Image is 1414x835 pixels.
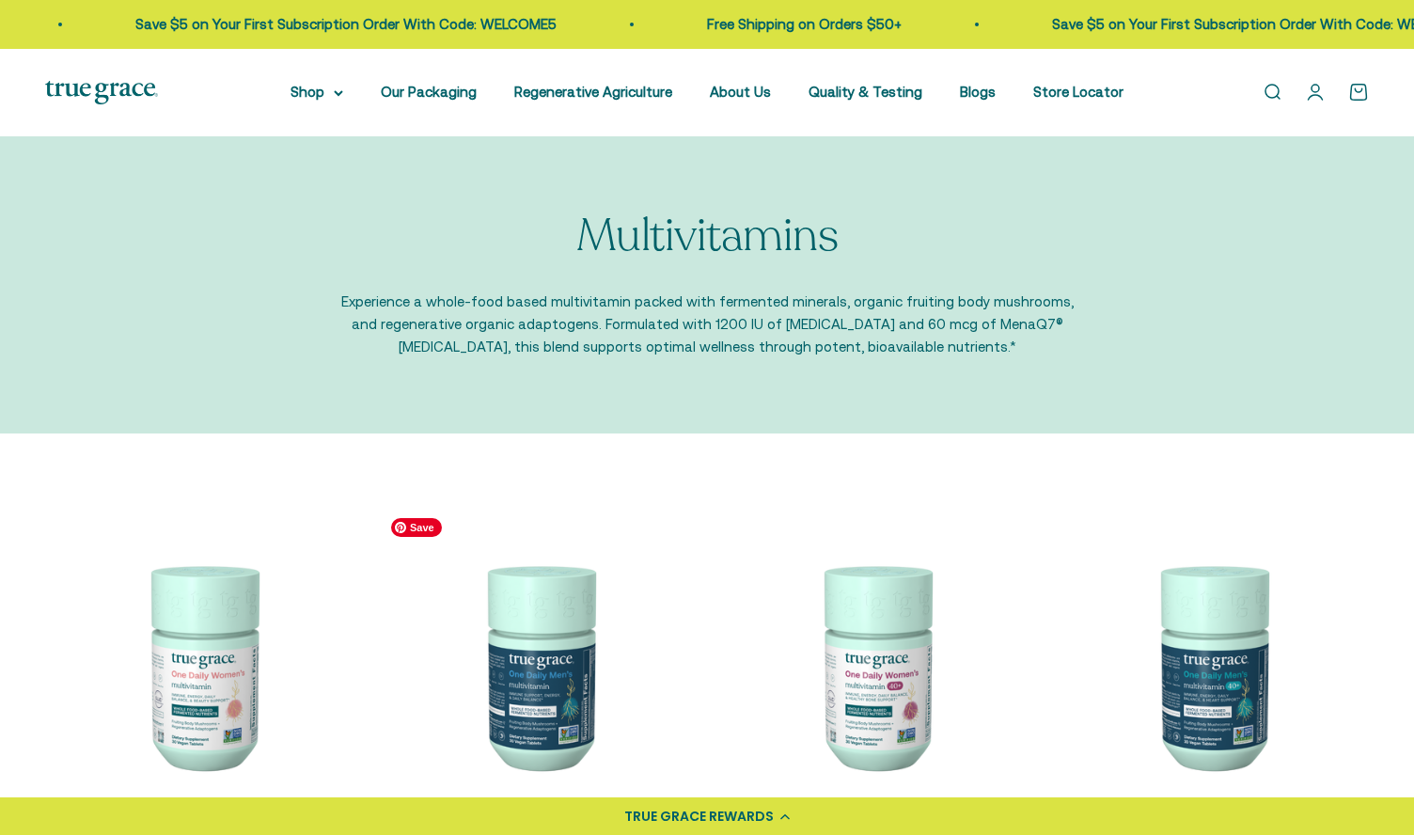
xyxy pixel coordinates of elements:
[710,84,771,100] a: About Us
[718,509,1032,823] img: Daily Multivitamin for Immune Support, Energy, Daily Balance, and Healthy Bone Support* Vitamin A...
[624,807,774,827] div: TRUE GRACE REWARDS
[382,509,696,823] img: One Daily Men's Multivitamin
[960,84,996,100] a: Blogs
[1033,84,1123,100] a: Store Locator
[135,13,557,36] p: Save $5 on Your First Subscription Order With Code: WELCOME5
[45,509,359,823] img: We select ingredients that play a concrete role in true health, and we include them at effective ...
[576,212,839,261] p: Multivitamins
[514,84,672,100] a: Regenerative Agriculture
[707,16,902,32] a: Free Shipping on Orders $50+
[291,81,343,103] summary: Shop
[1055,509,1369,823] img: One Daily Men's 40+ Multivitamin
[340,291,1074,358] p: Experience a whole-food based multivitamin packed with fermented minerals, organic fruiting body ...
[381,84,477,100] a: Our Packaging
[809,84,922,100] a: Quality & Testing
[391,518,442,537] span: Save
